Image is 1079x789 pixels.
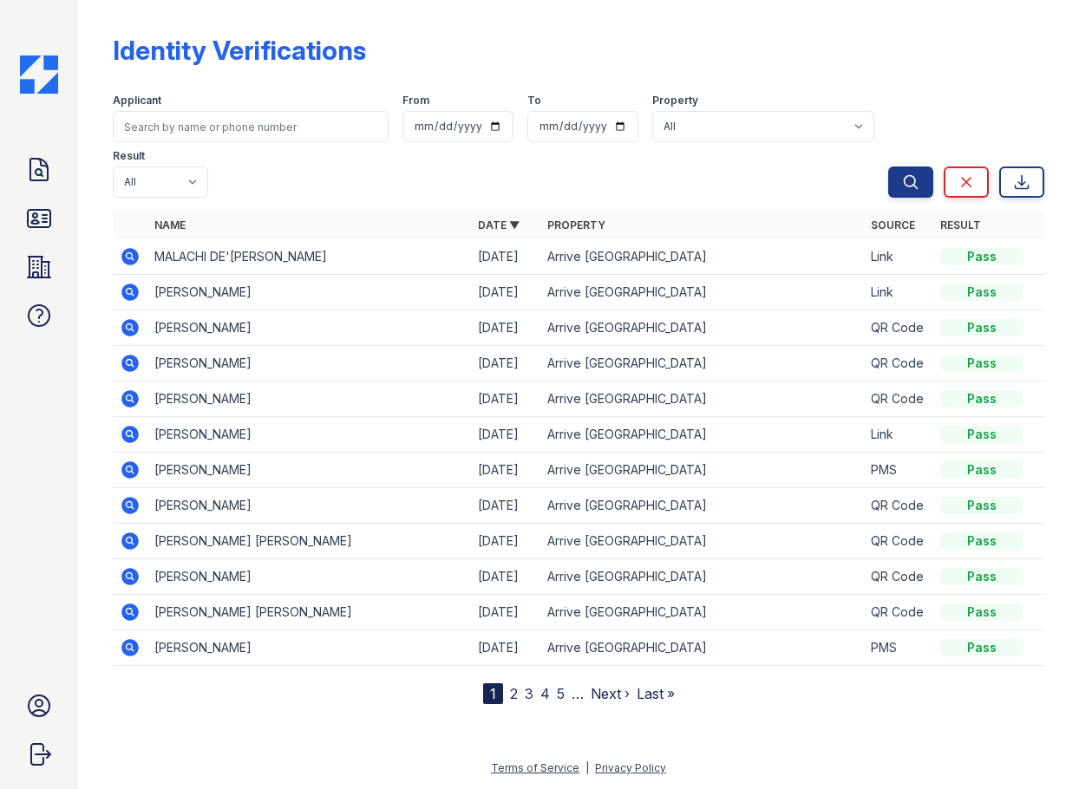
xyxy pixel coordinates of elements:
td: Arrive [GEOGRAPHIC_DATA] [540,453,864,488]
a: Date ▼ [478,218,520,231]
td: [DATE] [471,275,540,310]
td: [PERSON_NAME] [147,488,471,524]
td: QR Code [864,595,933,630]
td: Arrive [GEOGRAPHIC_DATA] [540,310,864,346]
td: Arrive [GEOGRAPHIC_DATA] [540,381,864,417]
td: PMS [864,453,933,488]
img: CE_Icon_Blue-c292c112584629df590d857e76928e9f676e5b41ef8f769ba2f05ee15b207248.png [20,55,58,94]
td: [DATE] [471,524,540,559]
div: Pass [940,532,1023,550]
a: Next › [591,685,630,702]
td: [DATE] [471,488,540,524]
td: QR Code [864,488,933,524]
span: … [572,683,584,704]
td: Arrive [GEOGRAPHIC_DATA] [540,239,864,275]
td: Arrive [GEOGRAPHIC_DATA] [540,595,864,630]
td: [DATE] [471,630,540,666]
label: From [402,94,429,108]
div: Pass [940,568,1023,585]
a: Privacy Policy [595,761,666,774]
td: [DATE] [471,453,540,488]
div: Pass [940,461,1023,479]
a: Name [154,218,186,231]
td: Arrive [GEOGRAPHIC_DATA] [540,559,864,595]
td: Link [864,417,933,453]
td: Link [864,239,933,275]
td: QR Code [864,346,933,381]
td: Arrive [GEOGRAPHIC_DATA] [540,630,864,666]
td: [DATE] [471,595,540,630]
label: Result [113,149,145,163]
td: MALACHI DE'[PERSON_NAME] [147,239,471,275]
div: Pass [940,639,1023,656]
div: Pass [940,284,1023,301]
input: Search by name or phone number [113,111,389,142]
td: [PERSON_NAME] [147,453,471,488]
a: 4 [540,685,550,702]
td: QR Code [864,559,933,595]
a: 2 [510,685,518,702]
div: Pass [940,248,1023,265]
td: [PERSON_NAME] [147,346,471,381]
a: 5 [557,685,565,702]
div: Pass [940,355,1023,372]
td: QR Code [864,310,933,346]
td: Arrive [GEOGRAPHIC_DATA] [540,488,864,524]
td: Link [864,275,933,310]
a: Last » [637,685,675,702]
a: Result [940,218,981,231]
label: Property [652,94,698,108]
td: [DATE] [471,381,540,417]
td: [DATE] [471,310,540,346]
td: [PERSON_NAME] [PERSON_NAME] [147,595,471,630]
label: To [527,94,541,108]
a: 3 [525,685,533,702]
a: Terms of Service [491,761,579,774]
td: QR Code [864,524,933,559]
div: Pass [940,319,1023,336]
td: PMS [864,630,933,666]
td: [DATE] [471,239,540,275]
label: Applicant [113,94,161,108]
td: [PERSON_NAME] [PERSON_NAME] [147,524,471,559]
a: Property [547,218,605,231]
td: Arrive [GEOGRAPHIC_DATA] [540,524,864,559]
td: Arrive [GEOGRAPHIC_DATA] [540,417,864,453]
td: [PERSON_NAME] [147,559,471,595]
td: [DATE] [471,559,540,595]
td: [PERSON_NAME] [147,630,471,666]
td: Arrive [GEOGRAPHIC_DATA] [540,346,864,381]
div: 1 [483,683,503,704]
td: [PERSON_NAME] [147,310,471,346]
td: [PERSON_NAME] [147,275,471,310]
div: Pass [940,390,1023,408]
td: [PERSON_NAME] [147,417,471,453]
div: Pass [940,426,1023,443]
td: [DATE] [471,346,540,381]
div: | [585,761,589,774]
div: Identity Verifications [113,35,366,66]
div: Pass [940,497,1023,514]
div: Pass [940,603,1023,621]
td: [DATE] [471,417,540,453]
td: [PERSON_NAME] [147,381,471,417]
a: Source [871,218,915,231]
td: QR Code [864,381,933,417]
td: Arrive [GEOGRAPHIC_DATA] [540,275,864,310]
